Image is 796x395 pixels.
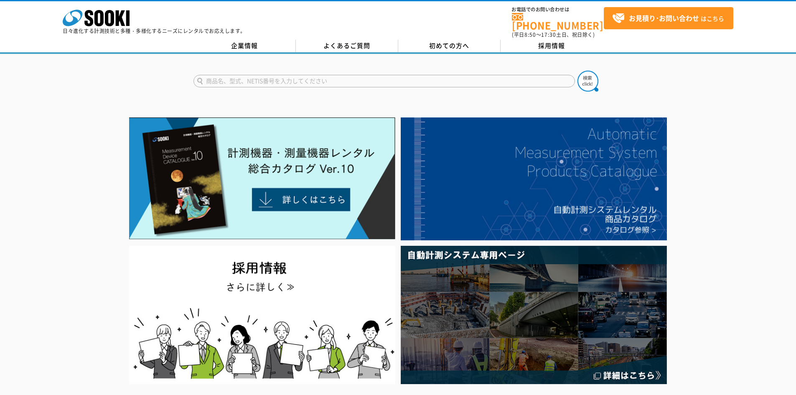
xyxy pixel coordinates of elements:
[612,12,724,25] span: はこちら
[129,117,395,240] img: Catalog Ver10
[401,246,667,384] img: 自動計測システム専用ページ
[629,13,699,23] strong: お見積り･お問い合わせ
[604,7,733,29] a: お見積り･お問い合わせはこちら
[429,41,469,50] span: 初めての方へ
[129,246,395,384] img: SOOKI recruit
[577,71,598,92] img: btn_search.png
[193,40,296,52] a: 企業情報
[193,75,575,87] input: 商品名、型式、NETIS番号を入力してください
[63,28,246,33] p: 日々進化する計測技術と多種・多様化するニーズにレンタルでお応えします。
[501,40,603,52] a: 採用情報
[512,7,604,12] span: お電話でのお問い合わせは
[401,117,667,240] img: 自動計測システムカタログ
[398,40,501,52] a: 初めての方へ
[512,31,595,38] span: (平日 ～ 土日、祝日除く)
[512,13,604,30] a: [PHONE_NUMBER]
[296,40,398,52] a: よくあるご質問
[524,31,536,38] span: 8:50
[541,31,556,38] span: 17:30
